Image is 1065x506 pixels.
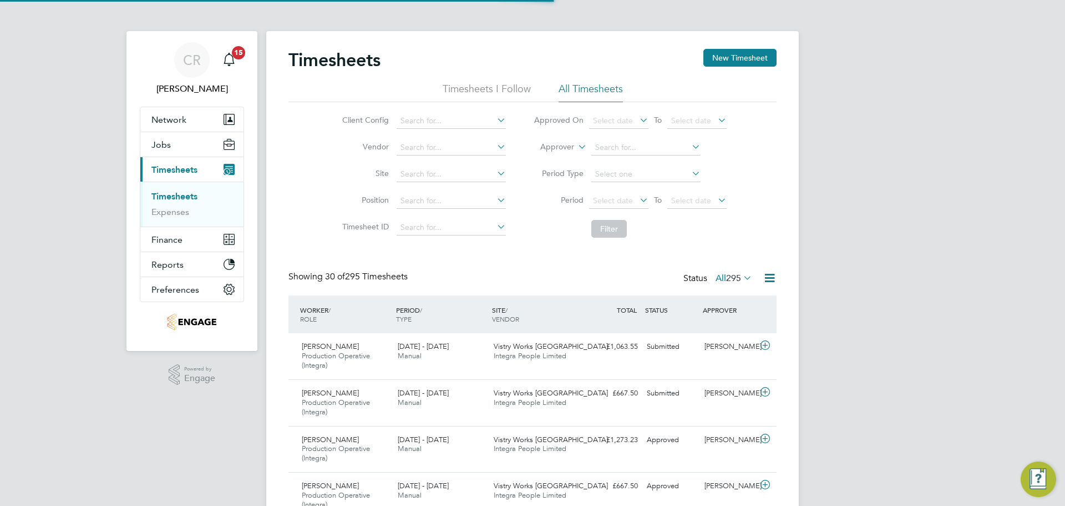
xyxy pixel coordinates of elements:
input: Search for... [397,167,506,182]
span: Select date [593,196,633,206]
h2: Timesheets [288,49,381,71]
span: / [420,305,422,314]
span: [PERSON_NAME] [302,388,359,398]
a: Timesheets [151,191,197,202]
span: [DATE] - [DATE] [398,388,449,398]
span: Manual [398,398,422,407]
button: Jobs [140,132,244,157]
label: Period [534,195,584,205]
span: TYPE [396,314,412,323]
span: Timesheets [151,164,197,175]
div: Approved [642,431,700,449]
span: 295 Timesheets [325,271,408,282]
span: Vistry Works [GEOGRAPHIC_DATA] [494,388,608,398]
span: / [328,305,331,314]
span: [DATE] - [DATE] [398,342,449,351]
label: Position [339,195,389,205]
button: Finance [140,227,244,252]
input: Select one [591,167,701,182]
span: TOTAL [617,305,637,314]
span: Vistry Works [GEOGRAPHIC_DATA] [494,481,608,490]
button: Reports [140,252,244,277]
span: To [651,193,665,207]
button: Filter [591,220,627,238]
div: Submitted [642,338,700,356]
span: [PERSON_NAME] [302,481,359,490]
span: 30 of [325,271,345,282]
div: [PERSON_NAME] [700,338,758,356]
input: Search for... [397,193,506,209]
li: All Timesheets [559,82,623,102]
span: Jobs [151,139,171,150]
div: SITE [489,300,585,329]
span: Manual [398,490,422,500]
span: Integra People Limited [494,351,566,360]
label: All [716,273,752,284]
span: Integra People Limited [494,490,566,500]
div: WORKER [297,300,393,329]
div: Status [683,271,754,287]
span: Select date [593,116,633,126]
div: [PERSON_NAME] [700,431,758,449]
label: Approved On [534,115,584,125]
span: Vistry Works [GEOGRAPHIC_DATA] [494,342,608,351]
div: Showing [288,271,410,283]
span: Engage [184,374,215,383]
div: £1,063.55 [585,338,642,356]
div: Timesheets [140,182,244,227]
span: Production Operative (Integra) [302,351,370,370]
div: £667.50 [585,384,642,403]
nav: Main navigation [126,31,257,351]
span: [DATE] - [DATE] [398,435,449,444]
div: [PERSON_NAME] [700,477,758,495]
div: Submitted [642,384,700,403]
span: CR [183,53,201,67]
button: New Timesheet [703,49,777,67]
input: Search for... [397,140,506,156]
div: PERIOD [393,300,489,329]
label: Approver [524,142,574,153]
span: Integra People Limited [494,444,566,453]
label: Site [339,168,389,178]
input: Search for... [397,220,506,236]
button: Preferences [140,277,244,302]
a: Go to home page [140,313,244,331]
span: Production Operative (Integra) [302,444,370,463]
div: APPROVER [700,300,758,320]
div: £667.50 [585,477,642,495]
a: Expenses [151,207,189,217]
button: Network [140,107,244,132]
span: [PERSON_NAME] [302,342,359,351]
input: Search for... [397,113,506,129]
span: Select date [671,196,711,206]
span: Network [151,114,186,125]
label: Vendor [339,142,389,152]
span: Reports [151,259,184,270]
div: £1,273.23 [585,431,642,449]
label: Client Config [339,115,389,125]
span: Preferences [151,284,199,295]
span: ROLE [300,314,317,323]
span: Select date [671,116,711,126]
a: 15 [218,42,240,78]
span: To [651,113,665,127]
span: Production Operative (Integra) [302,398,370,417]
span: 15 [232,46,245,59]
span: VENDOR [492,314,519,323]
div: Approved [642,477,700,495]
span: Manual [398,351,422,360]
a: CR[PERSON_NAME] [140,42,244,96]
span: [DATE] - [DATE] [398,481,449,490]
li: Timesheets I Follow [443,82,531,102]
img: integrapeople-logo-retina.png [167,313,216,331]
div: [PERSON_NAME] [700,384,758,403]
span: 295 [726,273,741,284]
span: [PERSON_NAME] [302,435,359,444]
div: STATUS [642,300,700,320]
button: Engage Resource Center [1021,462,1056,497]
span: / [505,305,508,314]
span: Caitlin Rae [140,82,244,96]
span: Integra People Limited [494,398,566,407]
span: Powered by [184,364,215,374]
span: Vistry Works [GEOGRAPHIC_DATA] [494,435,608,444]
